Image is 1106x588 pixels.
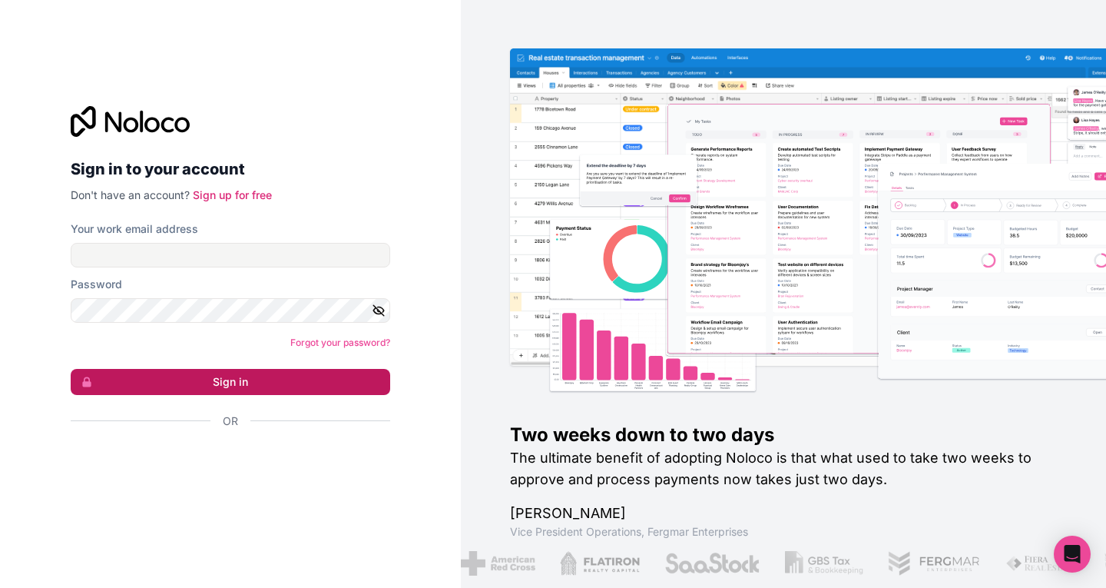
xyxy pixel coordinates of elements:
[887,551,981,576] img: /assets/fergmar-CudnrXN5.png
[63,446,386,480] iframe: Botón Iniciar sesión con Google
[560,551,640,576] img: /assets/flatiron-C8eUkumj.png
[223,414,238,429] span: Or
[1054,536,1091,573] div: Open Intercom Messenger
[71,277,122,292] label: Password
[71,221,198,237] label: Your work email address
[510,524,1057,540] h1: Vice President Operations , Fergmar Enterprises
[461,551,535,576] img: /assets/american-red-cross-BAupjrZR.png
[71,369,390,395] button: Sign in
[71,298,390,323] input: Password
[193,188,272,201] a: Sign up for free
[510,503,1057,524] h1: [PERSON_NAME]
[71,243,390,267] input: Email address
[71,188,190,201] span: Don't have an account?
[785,551,863,576] img: /assets/gbstax-C-GtDUiK.png
[71,155,390,183] h2: Sign in to your account
[664,551,760,576] img: /assets/saastock-C6Zbiodz.png
[510,447,1057,490] h2: The ultimate benefit of adopting Noloco is that what used to take two weeks to approve and proces...
[1005,551,1078,576] img: /assets/fiera-fwj2N5v4.png
[510,423,1057,447] h1: Two weeks down to two days
[290,337,390,348] a: Forgot your password?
